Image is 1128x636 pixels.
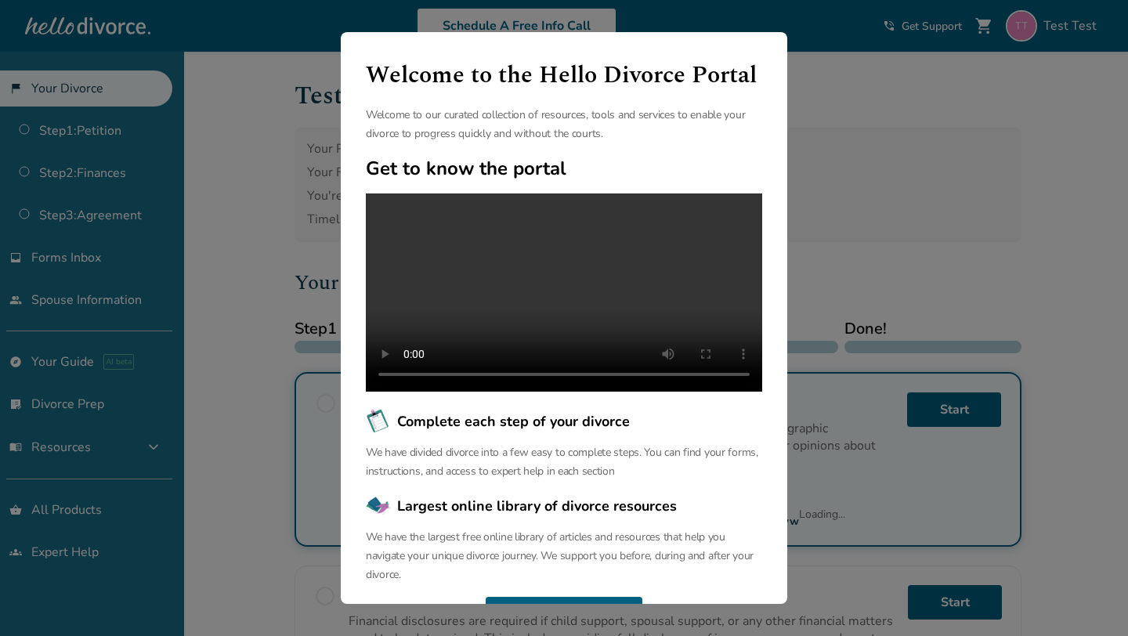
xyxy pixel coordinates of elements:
[366,57,762,93] h1: Welcome to the Hello Divorce Portal
[366,493,391,519] img: Largest online library of divorce resources
[366,409,391,434] img: Complete each step of your divorce
[397,496,677,516] span: Largest online library of divorce resources
[366,156,762,181] h2: Get to know the portal
[486,597,642,631] button: Continue
[366,106,762,143] p: Welcome to our curated collection of resources, tools and services to enable your divorce to prog...
[366,528,762,584] p: We have the largest free online library of articles and resources that help you navigate your uni...
[366,443,762,481] p: We have divided divorce into a few easy to complete steps. You can find your forms, instructions,...
[397,411,630,432] span: Complete each step of your divorce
